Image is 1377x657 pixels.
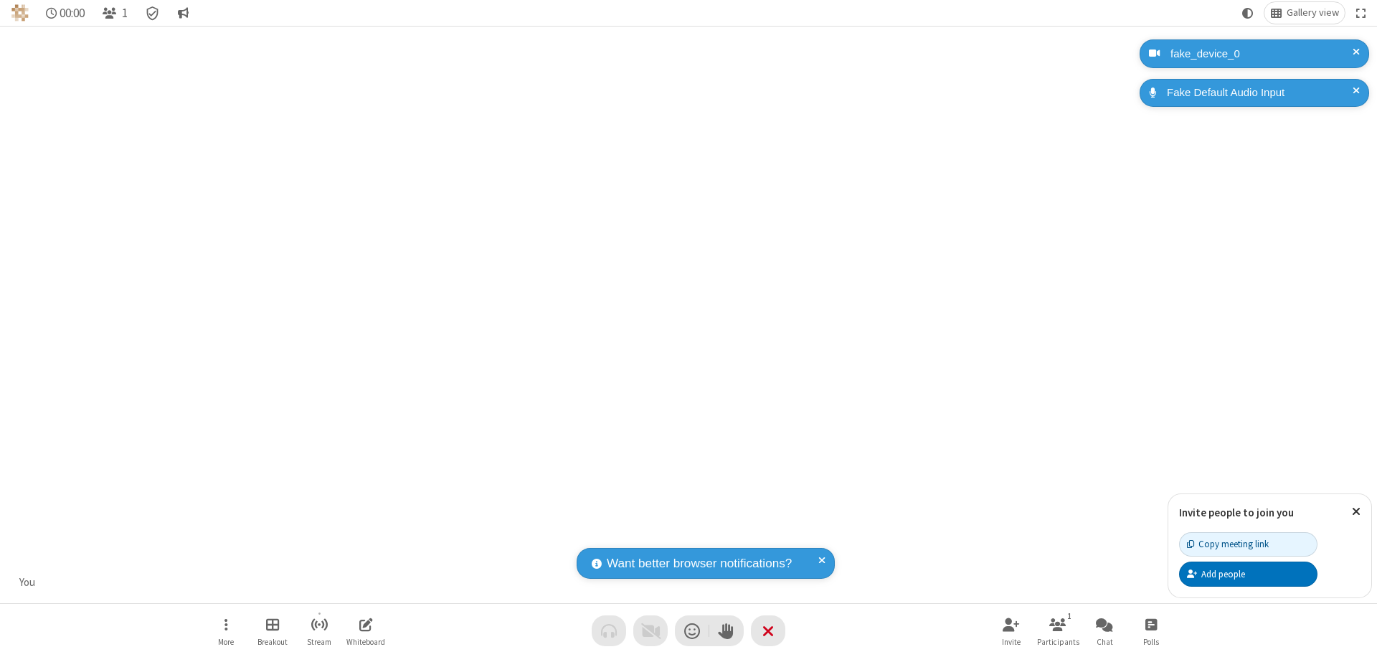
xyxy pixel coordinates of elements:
[1187,537,1269,551] div: Copy meeting link
[675,615,709,646] button: Send a reaction
[122,6,128,20] span: 1
[1036,610,1079,651] button: Open participant list
[346,638,385,646] span: Whiteboard
[607,554,792,573] span: Want better browser notifications?
[40,2,91,24] div: Timer
[204,610,247,651] button: Open menu
[1002,638,1021,646] span: Invite
[1083,610,1126,651] button: Open chat
[709,615,744,646] button: Raise hand
[1287,7,1339,19] span: Gallery view
[1179,506,1294,519] label: Invite people to join you
[592,615,626,646] button: Audio problem - check your Internet connection or call by phone
[1143,638,1159,646] span: Polls
[14,575,41,591] div: You
[307,638,331,646] span: Stream
[1165,46,1358,62] div: fake_device_0
[171,2,194,24] button: Conversation
[96,2,133,24] button: Open participant list
[1264,2,1345,24] button: Change layout
[1064,610,1076,623] div: 1
[251,610,294,651] button: Manage Breakout Rooms
[1236,2,1259,24] button: Using system theme
[1097,638,1113,646] span: Chat
[751,615,785,646] button: End or leave meeting
[218,638,234,646] span: More
[60,6,85,20] span: 00:00
[1350,2,1372,24] button: Fullscreen
[1179,562,1317,586] button: Add people
[1037,638,1079,646] span: Participants
[11,4,29,22] img: QA Selenium DO NOT DELETE OR CHANGE
[298,610,341,651] button: Start streaming
[1162,85,1358,101] div: Fake Default Audio Input
[139,2,166,24] div: Meeting details Encryption enabled
[344,610,387,651] button: Open shared whiteboard
[1179,532,1317,557] button: Copy meeting link
[257,638,288,646] span: Breakout
[1341,494,1371,529] button: Close popover
[1130,610,1173,651] button: Open poll
[633,615,668,646] button: Video
[990,610,1033,651] button: Invite participants (⌘+Shift+I)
